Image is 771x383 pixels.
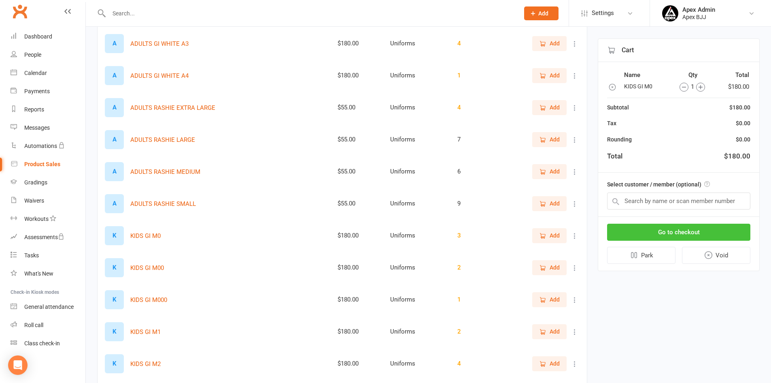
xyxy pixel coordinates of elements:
[11,228,85,246] a: Assessments
[532,68,567,83] button: Add
[338,104,376,111] div: $55.00
[338,40,376,47] div: $180.00
[718,81,750,92] td: $180.00
[457,40,489,47] div: 4
[130,231,161,241] button: KIDS GI M0
[550,167,560,176] span: Add
[457,296,489,303] div: 1
[24,234,64,240] div: Assessments
[11,137,85,155] a: Automations
[390,296,443,303] div: Uniforms
[105,162,124,181] div: Set product image
[24,216,49,222] div: Workouts
[8,355,28,375] div: Open Intercom Messenger
[130,135,195,145] button: ADULTS RASHIE LARGE
[390,232,443,239] div: Uniforms
[24,143,57,149] div: Automations
[598,39,759,62] div: Cart
[338,296,376,303] div: $180.00
[130,103,215,113] button: ADULTS RASHIE EXTRA LARGE
[11,210,85,228] a: Workouts
[105,194,124,213] div: Set product image
[550,231,560,240] span: Add
[457,168,489,175] div: 6
[130,263,164,273] button: KIDS GI M00
[24,322,43,328] div: Roll call
[457,264,489,271] div: 2
[550,135,560,144] span: Add
[390,104,443,111] div: Uniforms
[669,82,715,92] div: 1
[105,226,124,245] div: Set product image
[338,264,376,271] div: $180.00
[532,292,567,307] button: Add
[607,193,750,210] input: Search by name or scan member number
[338,168,376,175] div: $55.00
[24,124,50,131] div: Messages
[532,100,567,115] button: Add
[130,167,200,177] button: ADULTS RASHIE MEDIUM
[532,164,567,179] button: Add
[11,46,85,64] a: People
[105,354,124,373] div: Set product image
[24,252,39,259] div: Tasks
[624,81,668,92] td: KIDS GI M0
[24,33,52,40] div: Dashboard
[11,155,85,173] a: Product Sales
[736,135,750,144] div: $0.00
[338,328,376,335] div: $180.00
[11,298,85,316] a: General attendance kiosk mode
[607,103,629,112] div: Subtotal
[11,82,85,101] a: Payments
[338,232,376,239] div: $180.00
[105,290,124,309] div: Set product image
[390,360,443,367] div: Uniforms
[24,88,50,94] div: Payments
[724,151,750,162] div: $180.00
[607,119,616,128] div: Tax
[11,265,85,283] a: What's New
[607,135,632,144] div: Rounding
[457,104,489,111] div: 4
[607,151,622,162] div: Total
[24,161,60,167] div: Product Sales
[105,130,124,149] div: Set product image
[532,228,567,243] button: Add
[11,64,85,82] a: Calendar
[550,199,560,208] span: Add
[11,316,85,334] a: Roll call
[607,224,750,241] button: Go to checkout
[532,356,567,371] button: Add
[11,192,85,210] a: Waivers
[624,70,668,80] th: Name
[457,360,489,367] div: 4
[24,179,47,186] div: Gradings
[550,71,560,80] span: Add
[11,101,85,119] a: Reports
[390,328,443,335] div: Uniforms
[106,8,514,19] input: Search...
[532,324,567,339] button: Add
[550,295,560,304] span: Add
[390,264,443,271] div: Uniforms
[662,5,678,21] img: thumb_image1745496852.png
[718,70,750,80] th: Total
[390,200,443,207] div: Uniforms
[338,360,376,367] div: $180.00
[457,200,489,207] div: 9
[457,232,489,239] div: 3
[130,39,189,49] button: ADULTS GI WHITE A3
[24,197,44,204] div: Waivers
[11,28,85,46] a: Dashboard
[130,359,161,369] button: KIDS GI M2
[130,71,189,81] button: ADULTS GI WHITE A4
[390,168,443,175] div: Uniforms
[130,295,167,305] button: KIDS GI M000
[24,70,47,76] div: Calendar
[24,340,60,347] div: Class check-in
[550,359,560,368] span: Add
[669,70,717,80] th: Qty
[729,103,750,112] div: $180.00
[457,72,489,79] div: 1
[338,200,376,207] div: $55.00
